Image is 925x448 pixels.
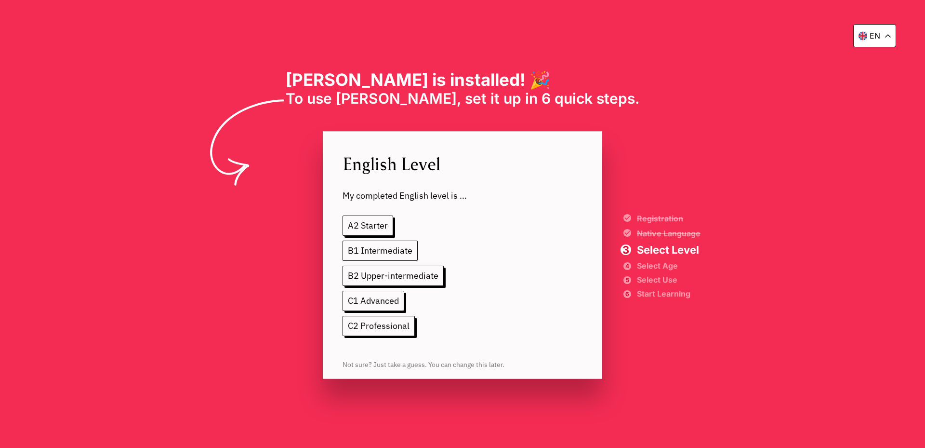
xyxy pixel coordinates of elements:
[286,90,640,107] span: To use [PERSON_NAME], set it up in 6 quick steps.
[637,290,700,297] span: Start Learning
[870,31,880,41] p: en
[343,176,582,201] span: My completed English level is ...
[637,244,700,255] span: Select Level
[343,266,444,286] span: B2 Upper-intermediate
[343,151,582,176] span: English Level
[343,241,418,261] span: B1 Intermediate
[637,276,700,283] span: Select Use
[343,360,582,369] span: Not sure? Just take a guess. You can change this later.
[637,262,700,269] span: Select Age
[637,215,700,222] span: Registration
[637,230,700,237] span: Native Language
[343,216,393,236] span: A2 Starter
[286,69,640,90] h1: [PERSON_NAME] is installed! 🎉
[343,291,404,311] span: C1 Advanced
[343,316,415,336] span: C2 Professional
